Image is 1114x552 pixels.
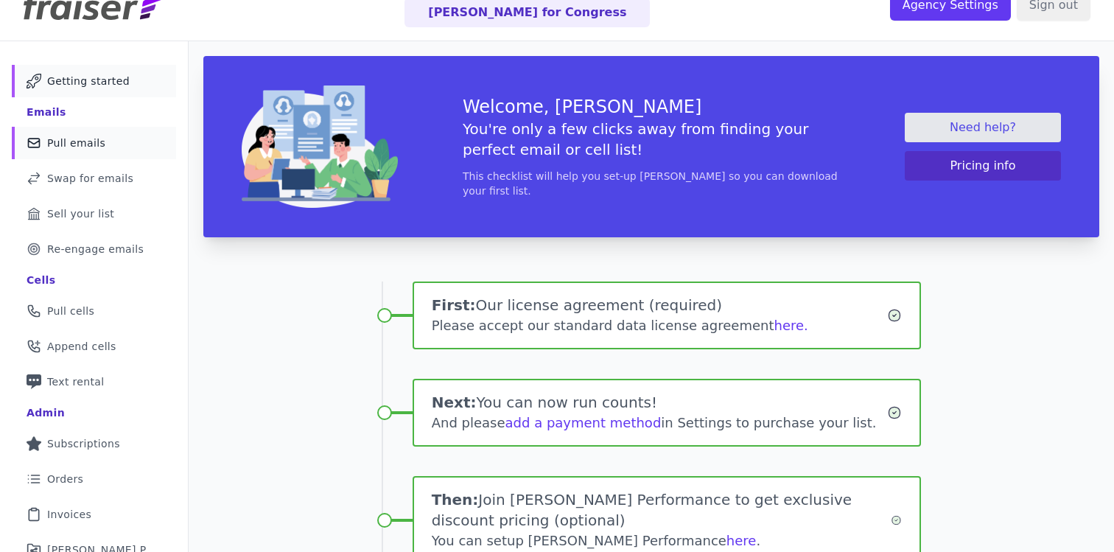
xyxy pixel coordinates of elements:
[47,436,120,451] span: Subscriptions
[47,304,94,318] span: Pull cells
[12,295,176,327] a: Pull cells
[463,119,840,160] h5: You're only a few clicks away from finding your perfect email or cell list!
[428,4,626,21] p: [PERSON_NAME] for Congress
[432,392,888,413] h1: You can now run counts!
[505,415,662,430] a: add a payment method
[12,463,176,495] a: Orders
[12,330,176,363] a: Append cells
[12,427,176,460] a: Subscriptions
[27,105,66,119] div: Emails
[12,498,176,531] a: Invoices
[432,413,888,433] div: And please in Settings to purchase your list.
[463,95,840,119] h3: Welcome, [PERSON_NAME]
[12,198,176,230] a: Sell your list
[27,405,65,420] div: Admin
[432,394,477,411] span: Next:
[12,366,176,398] a: Text rental
[12,65,176,97] a: Getting started
[12,233,176,265] a: Re-engage emails
[242,85,398,208] img: img
[432,491,479,509] span: Then:
[47,206,114,221] span: Sell your list
[47,171,133,186] span: Swap for emails
[47,242,144,256] span: Re-engage emails
[47,74,130,88] span: Getting started
[12,127,176,159] a: Pull emails
[47,374,105,389] span: Text rental
[12,162,176,195] a: Swap for emails
[47,507,91,522] span: Invoices
[432,295,888,315] h1: Our license agreement (required)
[47,472,83,486] span: Orders
[47,136,105,150] span: Pull emails
[432,489,891,531] h1: Join [PERSON_NAME] Performance to get exclusive discount pricing (optional)
[47,339,116,354] span: Append cells
[463,169,840,198] p: This checklist will help you set-up [PERSON_NAME] so you can download your first list.
[432,296,476,314] span: First:
[905,151,1061,181] button: Pricing info
[726,533,757,548] a: here
[432,315,888,336] div: Please accept our standard data license agreement
[27,273,55,287] div: Cells
[905,113,1061,142] a: Need help?
[432,531,891,551] div: You can setup [PERSON_NAME] Performance .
